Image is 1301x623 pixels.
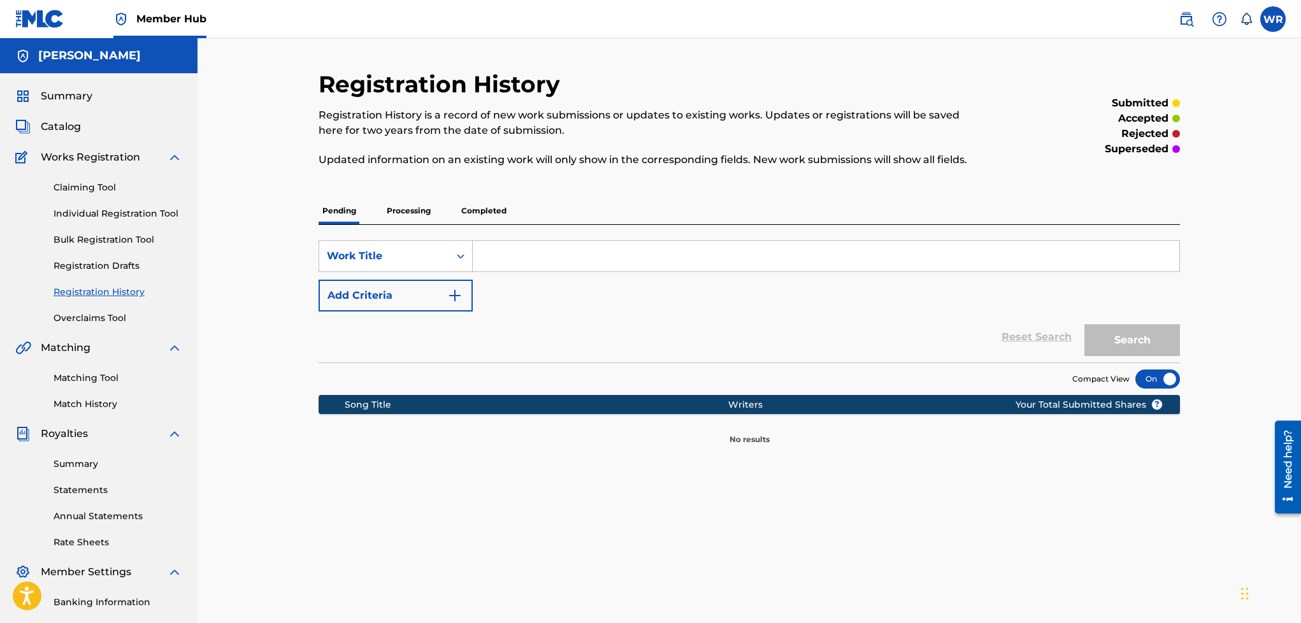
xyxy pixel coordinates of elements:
img: Catalog [15,119,31,134]
a: Claiming Tool [54,181,182,194]
p: Completed [457,197,510,224]
a: Overclaims Tool [54,311,182,325]
img: search [1179,11,1194,27]
p: submitted [1112,96,1168,111]
span: Member Settings [41,564,131,580]
a: Match History [54,397,182,411]
span: Member Hub [136,11,206,26]
p: Registration History is a record of new work submissions or updates to existing works. Updates or... [319,108,982,138]
span: Royalties [41,426,88,441]
img: expand [167,426,182,441]
span: ? [1152,399,1162,410]
img: 9d2ae6d4665cec9f34b9.svg [447,288,463,303]
a: Summary [54,457,182,471]
button: Add Criteria [319,280,473,311]
div: Song Title [345,398,729,412]
a: Banking Information [54,596,182,609]
a: Statements [54,483,182,497]
p: Updated information on an existing work will only show in the corresponding fields. New work subm... [319,152,982,168]
img: Accounts [15,48,31,64]
span: Compact View [1072,373,1130,385]
iframe: Chat Widget [1237,562,1301,623]
form: Search Form [319,240,1180,362]
div: Widget de chat [1237,562,1301,623]
img: MLC Logo [15,10,64,28]
p: rejected [1121,126,1168,141]
a: Individual Registration Tool [54,207,182,220]
img: Royalties [15,426,31,441]
a: Registration Drafts [54,259,182,273]
img: expand [167,150,182,165]
span: Catalog [41,119,81,134]
img: expand [167,340,182,355]
p: Processing [383,197,435,224]
a: SummarySummary [15,89,92,104]
span: Your Total Submitted Shares [1016,398,1163,412]
p: No results [730,419,770,445]
a: Registration History [54,285,182,299]
a: Bulk Registration Tool [54,233,182,247]
div: User Menu [1260,6,1286,32]
p: superseded [1105,141,1168,157]
a: Public Search [1174,6,1199,32]
span: Matching [41,340,90,355]
div: Writers [728,398,1056,412]
div: Arrastrar [1241,575,1249,613]
p: accepted [1118,111,1168,126]
a: Rate Sheets [54,536,182,549]
div: Help [1207,6,1232,32]
h5: Juan Ignacio Carrizo [38,48,141,63]
div: Work Title [327,248,442,264]
iframe: Resource Center [1265,416,1301,519]
img: Works Registration [15,150,32,165]
span: Summary [41,89,92,104]
a: CatalogCatalog [15,119,81,134]
img: Top Rightsholder [113,11,129,27]
h2: Registration History [319,70,566,99]
a: Annual Statements [54,510,182,523]
p: Pending [319,197,360,224]
div: Notifications [1240,13,1253,25]
img: help [1212,11,1227,27]
span: Works Registration [41,150,140,165]
img: Matching [15,340,31,355]
img: Summary [15,89,31,104]
img: expand [167,564,182,580]
a: Matching Tool [54,371,182,385]
img: Member Settings [15,564,31,580]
